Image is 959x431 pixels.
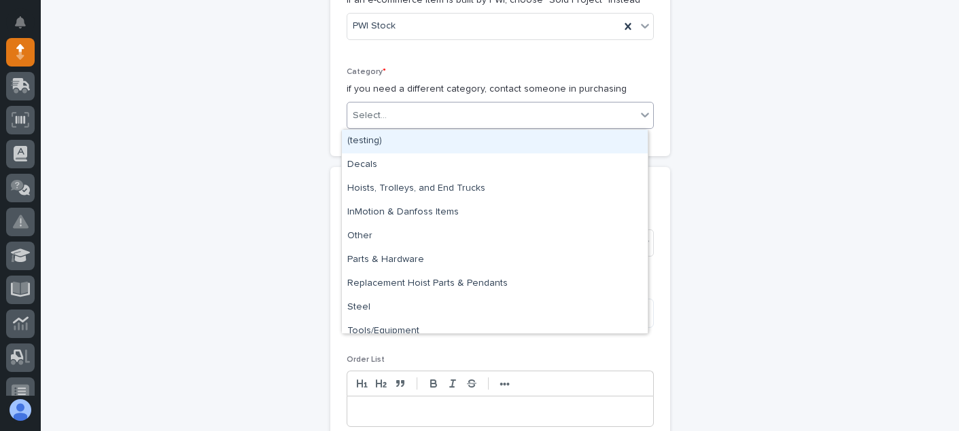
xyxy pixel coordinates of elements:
strong: ••• [500,379,510,390]
span: PWI Stock [353,19,396,33]
div: Other [342,225,648,248]
span: Order List [347,356,385,364]
p: if you need a different category, contact someone in purchasing [347,82,654,96]
div: Notifications [17,16,35,38]
button: users-avatar [6,396,35,424]
span: Category [347,68,386,76]
div: Parts & Hardware [342,248,648,272]
div: (testing) [342,130,648,153]
div: Decals [342,153,648,177]
button: Notifications [6,8,35,37]
div: Tools/Equipment [342,320,648,343]
button: ••• [495,375,515,392]
div: InMotion & Danfoss Items [342,201,648,225]
div: Hoists, Trolleys, and End Trucks [342,177,648,201]
div: Select... [353,109,387,123]
div: Replacement Hoist Parts & Pendants [342,272,648,296]
div: Steel [342,296,648,320]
